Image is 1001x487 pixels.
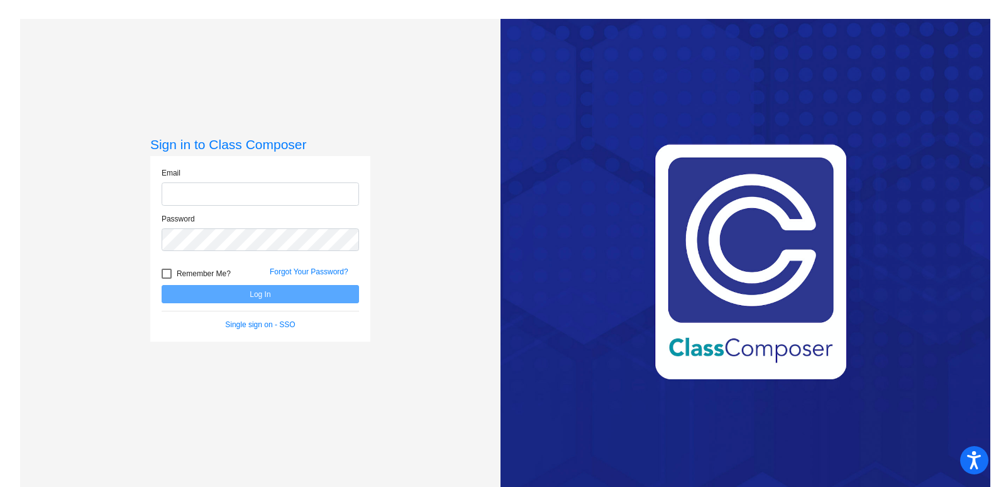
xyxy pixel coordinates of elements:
[225,320,295,329] a: Single sign on - SSO
[162,213,195,225] label: Password
[270,267,348,276] a: Forgot Your Password?
[150,137,370,152] h3: Sign in to Class Composer
[177,266,231,281] span: Remember Me?
[162,285,359,303] button: Log In
[162,167,180,179] label: Email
